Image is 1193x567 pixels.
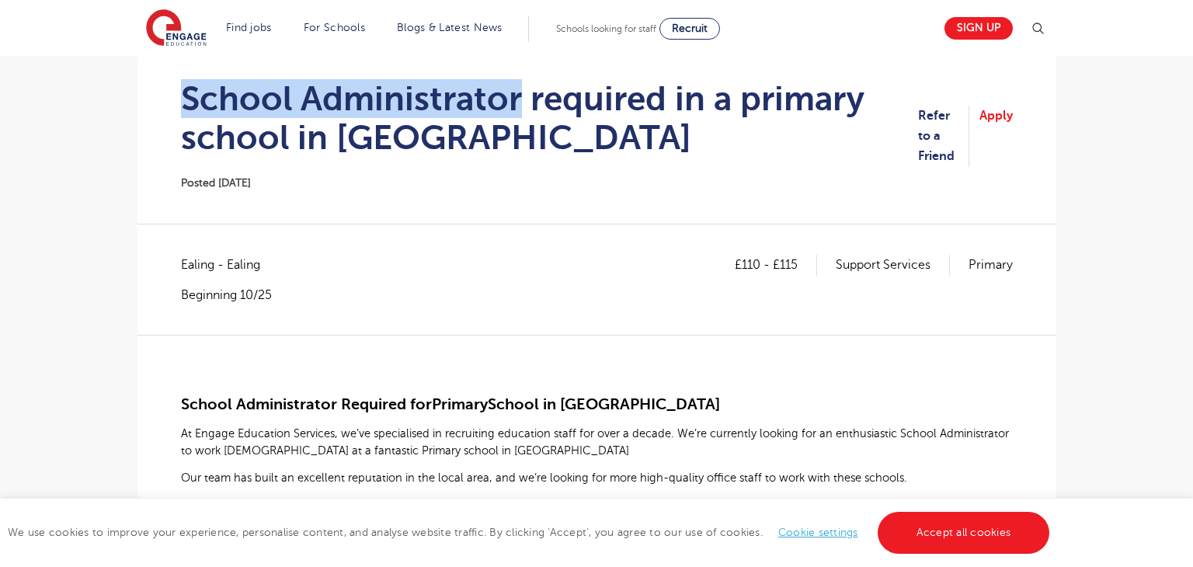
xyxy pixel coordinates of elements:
[181,471,907,484] span: Our team has built an excellent reputation in the local area, and we’re looking for more high-qua...
[918,106,969,167] a: Refer to a Friend
[944,17,1013,40] a: Sign up
[969,255,1013,275] p: Primary
[672,23,708,34] span: Recruit
[226,22,272,33] a: Find jobs
[778,527,858,538] a: Cookie settings
[8,527,1053,538] span: We use cookies to improve your experience, personalise content, and analyse website traffic. By c...
[432,395,488,413] span: Primary
[556,23,656,34] span: Schools looking for staff
[181,79,919,157] h1: School Administrator required in a primary school in [GEOGRAPHIC_DATA]
[836,255,950,275] p: Support Services
[397,22,503,33] a: Blogs & Latest News
[488,395,720,413] span: School in [GEOGRAPHIC_DATA]
[878,512,1050,554] a: Accept all cookies
[146,9,207,48] img: Engage Education
[735,255,817,275] p: £110 - £115
[181,255,276,275] span: Ealing - Ealing
[181,177,251,189] span: Posted [DATE]
[659,18,720,40] a: Recruit
[979,106,1013,167] a: Apply
[181,287,276,304] p: Beginning 10/25
[181,427,1009,457] span: At Engage Education Services, we’ve specialised in recruiting education staff for over a decade. ...
[181,395,432,413] span: School Administrator Required for
[304,22,365,33] a: For Schools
